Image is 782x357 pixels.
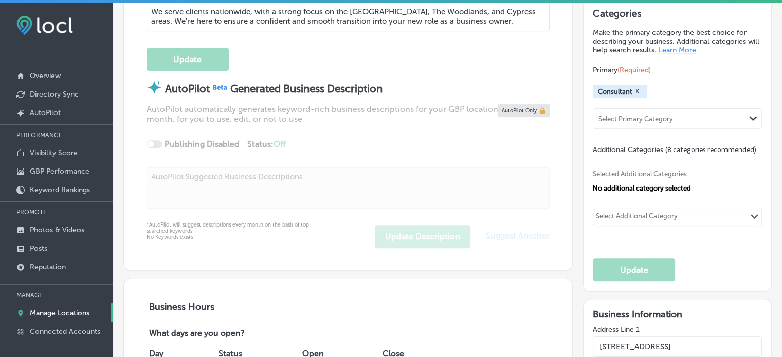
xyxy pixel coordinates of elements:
[593,66,651,74] span: Primary
[210,83,230,91] img: Beta
[617,66,651,74] span: (Required)
[30,148,78,157] p: Visibility Score
[30,185,90,194] p: Keyword Rankings
[30,309,89,317] p: Manage Locations
[30,244,47,253] p: Posts
[593,184,691,192] span: No additional category selected
[632,87,642,96] button: X
[593,8,762,23] h3: Categories
[147,301,550,312] h3: Business Hours
[30,167,89,176] p: GBP Performance
[596,212,678,224] div: Select Additional Category
[593,336,762,357] input: Street Address Line 1
[147,329,318,340] p: What days are you open?
[598,88,632,96] span: Consultant
[593,309,762,320] h3: Business Information
[147,80,162,95] img: autopilot-icon
[593,28,762,54] p: Make the primary category the best choice for describing your business. Additional categories wil...
[598,115,673,123] div: Select Primary Category
[30,90,79,99] p: Directory Sync
[593,170,754,178] span: Selected Additional Categories
[30,262,66,271] p: Reputation
[147,48,229,71] button: Update
[16,16,73,35] img: fda3e92497d09a02dc62c9cd864e3231.png
[593,258,675,281] button: Update
[665,145,756,155] span: (8 categories recommended)
[30,226,84,234] p: Photos & Videos
[593,145,756,154] span: Additional Categories
[659,46,696,54] a: Learn More
[593,325,762,334] label: Address Line 1
[30,108,61,117] p: AutoPilot
[30,71,61,80] p: Overview
[165,83,383,95] strong: AutoPilot Generated Business Description
[30,327,100,336] p: Connected Accounts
